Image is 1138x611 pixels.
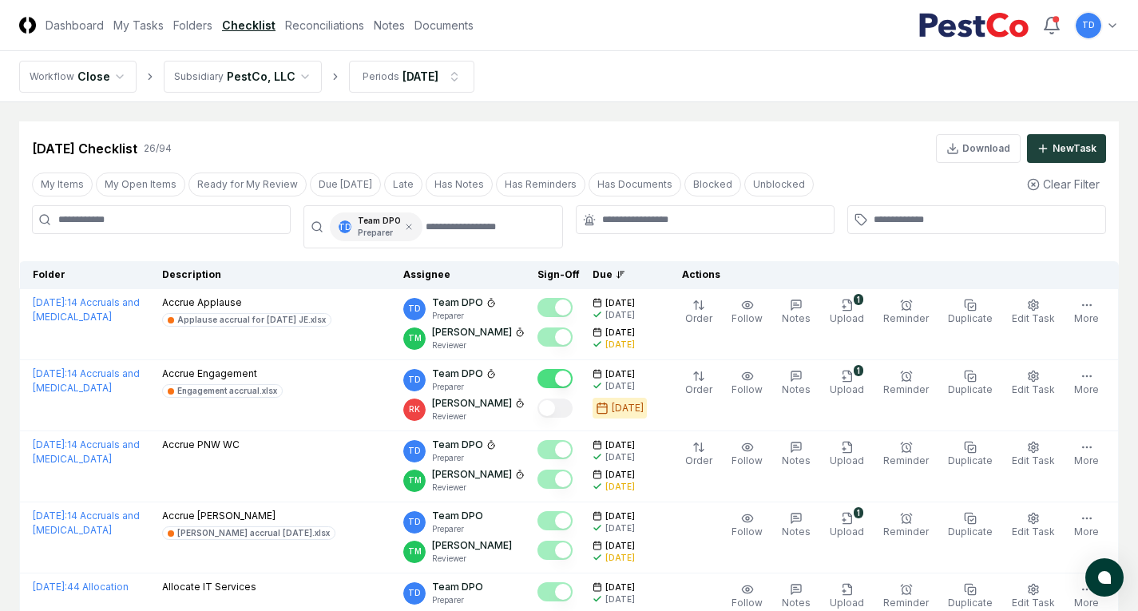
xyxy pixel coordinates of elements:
[162,296,331,310] p: Accrue Applause
[948,526,993,538] span: Duplicate
[605,469,635,481] span: [DATE]
[537,369,573,388] button: Mark complete
[732,526,763,538] span: Follow
[732,383,763,395] span: Follow
[1009,438,1058,471] button: Edit Task
[830,526,864,538] span: Upload
[682,367,716,400] button: Order
[537,327,573,347] button: Mark complete
[113,17,164,34] a: My Tasks
[33,438,140,465] a: [DATE]:14 Accruals and [MEDICAL_DATA]
[782,312,811,324] span: Notes
[426,173,493,196] button: Has Notes
[96,173,185,196] button: My Open Items
[432,381,496,393] p: Preparer
[310,173,381,196] button: Due Today
[408,474,422,486] span: TM
[948,454,993,466] span: Duplicate
[33,581,67,593] span: [DATE] :
[432,452,496,464] p: Preparer
[537,399,573,418] button: Mark complete
[408,516,421,528] span: TD
[414,17,474,34] a: Documents
[830,383,864,395] span: Upload
[1071,438,1102,471] button: More
[144,141,172,156] div: 26 / 94
[782,383,811,395] span: Notes
[408,445,421,457] span: TD
[605,540,635,552] span: [DATE]
[945,438,996,471] button: Duplicate
[593,268,656,282] div: Due
[945,296,996,329] button: Duplicate
[728,367,766,400] button: Follow
[19,17,36,34] img: Logo
[173,17,212,34] a: Folders
[827,438,867,471] button: Upload
[408,546,422,557] span: TM
[589,173,681,196] button: Has Documents
[496,173,585,196] button: Has Reminders
[432,325,512,339] p: [PERSON_NAME]
[732,454,763,466] span: Follow
[1021,169,1106,199] button: Clear Filter
[728,438,766,471] button: Follow
[156,261,398,289] th: Description
[432,523,483,535] p: Preparer
[162,526,335,540] a: [PERSON_NAME] accrual [DATE].xlsx
[1071,509,1102,542] button: More
[409,403,420,415] span: RK
[728,509,766,542] button: Follow
[605,380,635,392] div: [DATE]
[1012,454,1055,466] span: Edit Task
[605,522,635,534] div: [DATE]
[397,261,531,289] th: Assignee
[1009,509,1058,542] button: Edit Task
[880,296,932,329] button: Reminder
[883,383,929,395] span: Reminder
[32,173,93,196] button: My Items
[1012,526,1055,538] span: Edit Task
[830,454,864,466] span: Upload
[432,580,483,594] p: Team DPO
[945,509,996,542] button: Duplicate
[605,581,635,593] span: [DATE]
[537,511,573,530] button: Mark complete
[537,470,573,489] button: Mark complete
[408,303,421,315] span: TD
[1027,134,1106,163] button: NewTask
[830,312,864,324] span: Upload
[669,268,1106,282] div: Actions
[432,396,512,411] p: [PERSON_NAME]
[33,438,67,450] span: [DATE] :
[782,597,811,609] span: Notes
[936,134,1021,163] button: Download
[1071,367,1102,400] button: More
[854,507,863,518] div: 1
[685,383,712,395] span: Order
[1074,11,1103,40] button: TD
[918,13,1029,38] img: PestCo logo
[830,597,864,609] span: Upload
[948,312,993,324] span: Duplicate
[1085,558,1124,597] button: atlas-launcher
[33,510,67,522] span: [DATE] :
[1053,141,1096,156] div: New Task
[432,538,512,553] p: [PERSON_NAME]
[1009,296,1058,329] button: Edit Task
[1009,367,1058,400] button: Edit Task
[883,454,929,466] span: Reminder
[177,314,326,326] div: Applause accrual for [DATE] JE.xlsx
[162,313,331,327] a: Applause accrual for [DATE] JE.xlsx
[827,509,867,542] button: 1Upload
[432,482,525,494] p: Reviewer
[162,580,256,594] p: Allocate IT Services
[32,139,137,158] div: [DATE] Checklist
[612,401,644,415] div: [DATE]
[605,368,635,380] span: [DATE]
[188,173,307,196] button: Ready for My Review
[605,451,635,463] div: [DATE]
[537,298,573,317] button: Mark complete
[162,438,240,452] p: Accrue PNW WC
[432,467,512,482] p: [PERSON_NAME]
